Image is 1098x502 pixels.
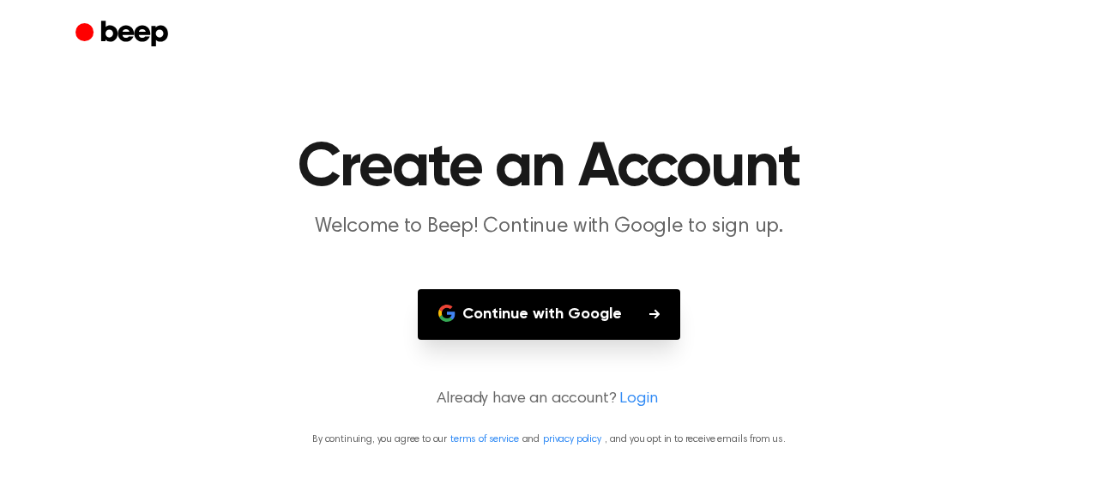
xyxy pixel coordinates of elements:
[110,137,988,199] h1: Create an Account
[220,213,878,241] p: Welcome to Beep! Continue with Google to sign up.
[450,434,518,445] a: terms of service
[543,434,601,445] a: privacy policy
[21,388,1077,411] p: Already have an account?
[21,432,1077,447] p: By continuing, you agree to our and , and you opt in to receive emails from us.
[418,289,680,340] button: Continue with Google
[75,18,172,51] a: Beep
[619,388,657,411] a: Login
